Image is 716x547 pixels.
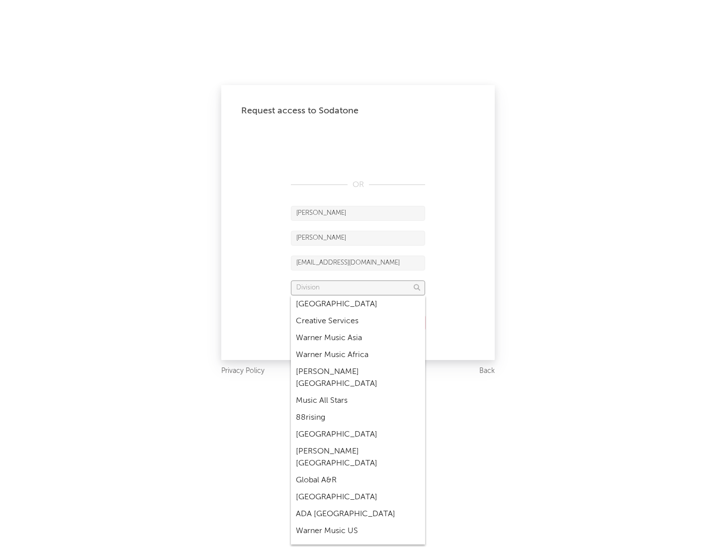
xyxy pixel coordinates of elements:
div: Music All Stars [291,392,425,409]
div: [PERSON_NAME] [GEOGRAPHIC_DATA] [291,443,425,472]
div: [GEOGRAPHIC_DATA] [291,426,425,443]
input: Email [291,256,425,271]
a: Back [479,365,495,377]
div: 88rising [291,409,425,426]
input: First Name [291,206,425,221]
div: [PERSON_NAME] [GEOGRAPHIC_DATA] [291,364,425,392]
div: OR [291,179,425,191]
div: ADA [GEOGRAPHIC_DATA] [291,506,425,523]
div: Global A&R [291,472,425,489]
div: [GEOGRAPHIC_DATA] [291,489,425,506]
div: Creative Services [291,313,425,330]
div: Warner Music US [291,523,425,540]
div: Warner Music Africa [291,347,425,364]
input: Division [291,280,425,295]
div: Request access to Sodatone [241,105,475,117]
input: Last Name [291,231,425,246]
div: [GEOGRAPHIC_DATA] [291,296,425,313]
div: Warner Music Asia [291,330,425,347]
a: Privacy Policy [221,365,265,377]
